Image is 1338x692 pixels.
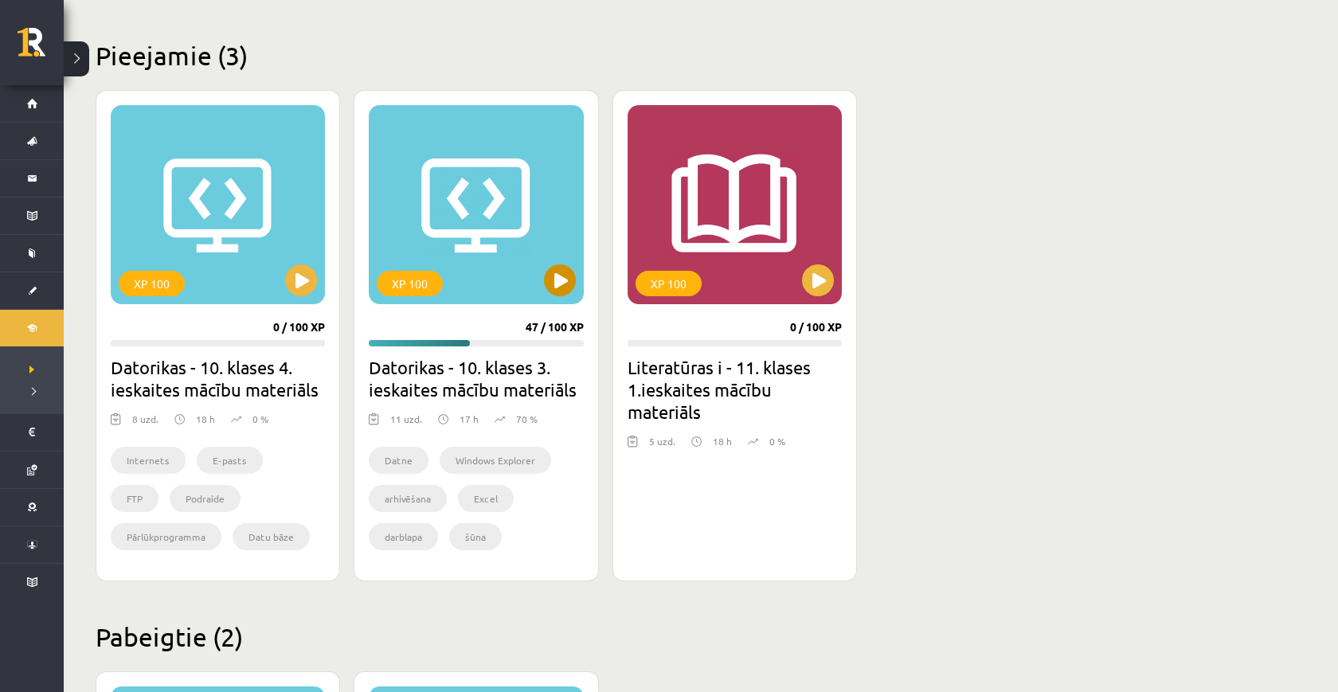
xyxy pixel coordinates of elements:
[18,28,64,68] a: Rīgas 1. Tālmācības vidusskola
[636,271,702,296] div: XP 100
[170,485,241,512] li: Podraide
[369,447,428,474] li: Datne
[649,434,675,458] div: 5 uzd.
[111,523,221,550] li: Pārlūkprogramma
[369,523,438,550] li: darblapa
[440,447,551,474] li: Windows Explorer
[516,412,538,426] p: 70 %
[369,356,583,401] h2: Datorikas - 10. klases 3. ieskaites mācību materiāls
[111,447,186,474] li: Internets
[458,485,514,512] li: Excel
[460,412,479,426] p: 17 h
[132,412,158,436] div: 8 uzd.
[96,621,1115,652] h2: Pabeigtie (2)
[252,412,268,426] p: 0 %
[713,434,732,448] p: 18 h
[449,523,502,550] li: šūna
[628,356,842,423] h2: Literatūras i - 11. klases 1.ieskaites mācību materiāls
[390,412,422,436] div: 11 uzd.
[196,412,215,426] p: 18 h
[111,356,325,401] h2: Datorikas - 10. klases 4. ieskaites mācību materiāls
[769,434,785,448] p: 0 %
[233,523,310,550] li: Datu bāze
[96,40,1115,71] h2: Pieejamie (3)
[377,271,443,296] div: XP 100
[197,447,263,474] li: E-pasts
[369,485,447,512] li: arhivēšana
[111,485,158,512] li: FTP
[119,271,185,296] div: XP 100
